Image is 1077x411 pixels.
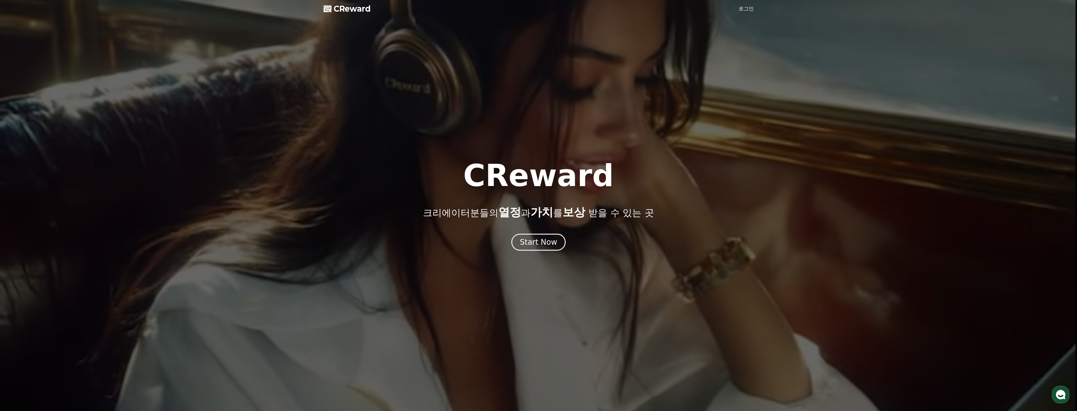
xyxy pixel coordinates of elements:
[511,240,566,246] a: Start Now
[511,234,566,251] button: Start Now
[58,209,65,214] span: 대화
[530,206,553,219] span: 가치
[334,4,371,14] span: CReward
[42,200,81,215] a: 대화
[498,206,521,219] span: 열정
[739,5,754,13] a: 로그인
[81,200,121,215] a: 설정
[2,200,42,215] a: 홈
[423,206,654,219] p: 크리에이터분들의 과 를 받을 수 있는 곳
[97,209,105,214] span: 설정
[463,161,614,191] h1: CReward
[324,4,371,14] a: CReward
[20,209,24,214] span: 홈
[520,237,557,247] div: Start Now
[563,206,585,219] span: 보상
